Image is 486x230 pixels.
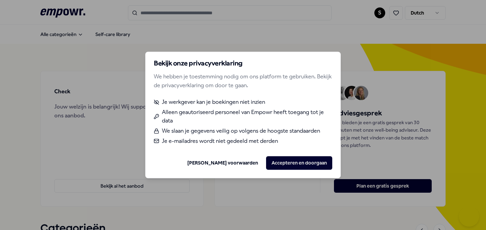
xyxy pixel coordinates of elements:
p: We hebben je toestemming nodig om ons platform te gebruiken. Bekijk de privacyverklaring om door ... [154,72,332,90]
li: Je e-mailadres wordt niet gedeeld met derden [154,137,332,146]
a: [PERSON_NAME] voorwaarden [187,159,258,167]
button: Accepteren en doorgaan [266,156,332,170]
h2: Bekijk onze privacyverklaring [154,60,332,67]
li: We slaan je gegevens veilig op volgens de hoogste standaarden [154,127,332,135]
li: Alleen geautoriseerd personeel van Empowr heeft toegang tot je data [154,108,332,125]
li: Je werkgever kan je boekingen niet inzien [154,98,332,107]
button: [PERSON_NAME] voorwaarden [182,156,263,170]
